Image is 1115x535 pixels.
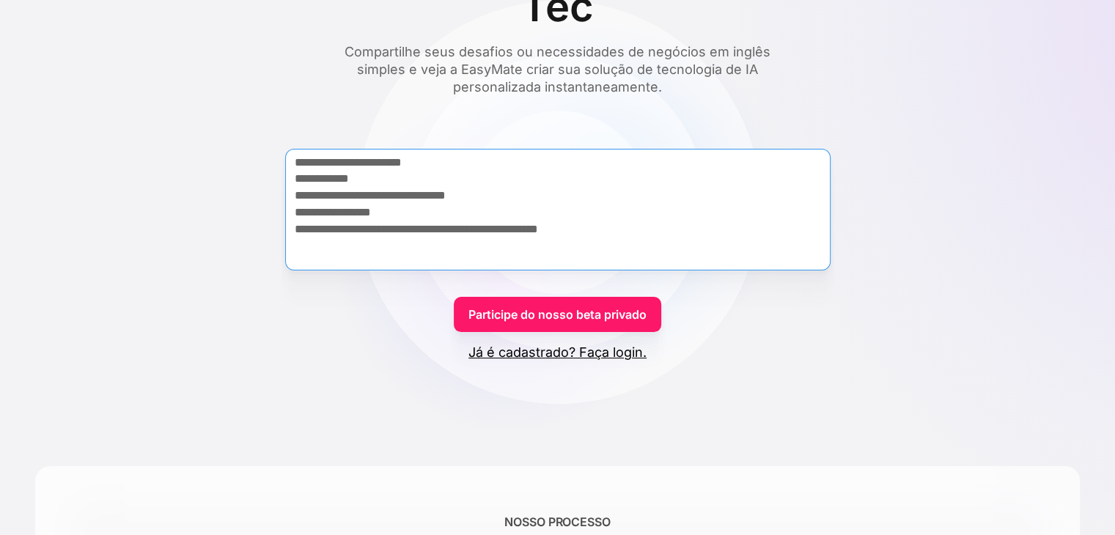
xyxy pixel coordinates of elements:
[35,122,1080,361] form: Forma
[468,307,647,322] font: Participe do nosso beta privado
[468,344,647,360] font: Já é cadastrado? Faça login.
[345,44,770,95] font: Compartilhe seus desafios ou necessidades de negócios em inglês simples e veja a EasyMate criar s...
[454,297,661,332] a: Participe do nosso beta privado
[468,344,647,361] a: Já é cadastrado? Faça login.
[504,514,611,529] font: NOSSO PROCESSO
